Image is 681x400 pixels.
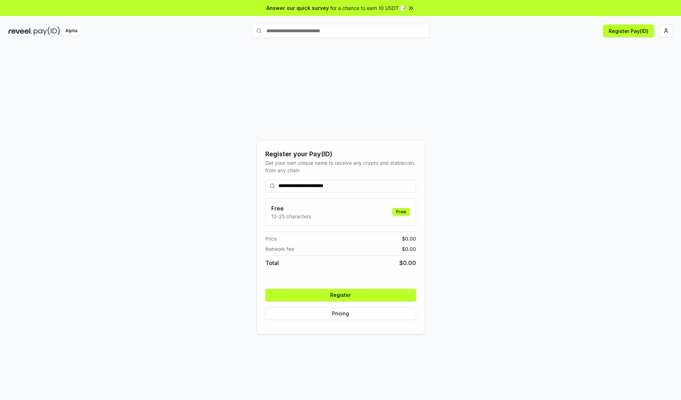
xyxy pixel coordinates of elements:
[34,27,60,35] img: pay_id
[271,204,311,213] h3: Free
[603,24,654,37] button: Register Pay(ID)
[330,4,406,12] span: for a chance to earn 10 USDT 📝
[266,4,329,12] span: Answer our quick survey
[402,235,416,242] span: $ 0.00
[265,245,294,253] span: Network fee
[9,27,32,35] img: reveel_dark
[392,208,410,216] div: Free
[265,259,279,267] span: Total
[61,27,81,35] div: Alpha
[265,235,277,242] span: Price
[399,259,416,267] span: $ 0.00
[265,307,416,320] button: Pricing
[265,159,416,174] div: Get your own unique name to receive any crypto and stablecoin, from any chain
[271,213,311,220] p: 13-25 characters
[265,289,416,302] button: Register
[402,245,416,253] span: $ 0.00
[265,149,416,159] div: Register your Pay(ID)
